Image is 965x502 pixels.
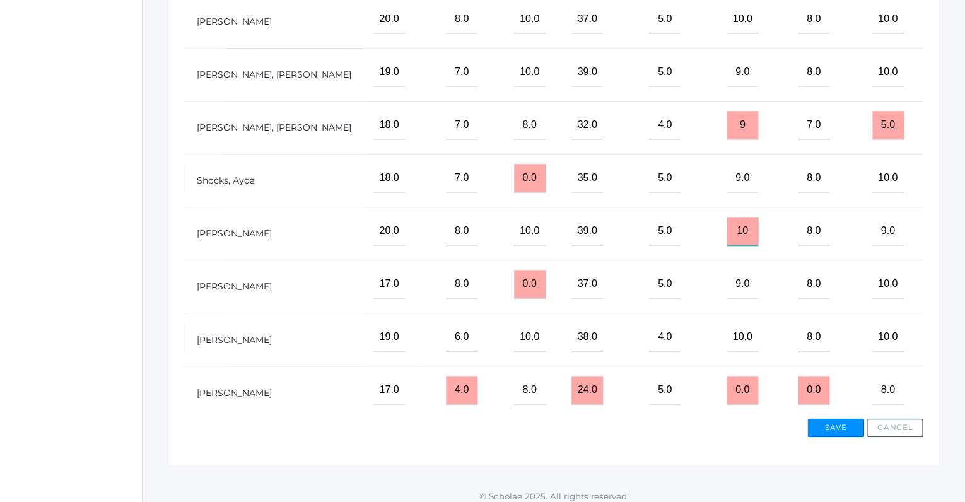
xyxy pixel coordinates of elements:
[197,387,272,398] a: [PERSON_NAME]
[197,281,272,292] a: [PERSON_NAME]
[197,69,351,80] a: [PERSON_NAME], [PERSON_NAME]
[197,228,272,239] a: [PERSON_NAME]
[807,418,864,437] button: Save
[867,418,923,437] button: Cancel
[197,175,255,186] a: Shocks, Ayda
[197,122,351,133] a: [PERSON_NAME], [PERSON_NAME]
[197,16,272,27] a: [PERSON_NAME]
[197,334,272,345] a: [PERSON_NAME]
